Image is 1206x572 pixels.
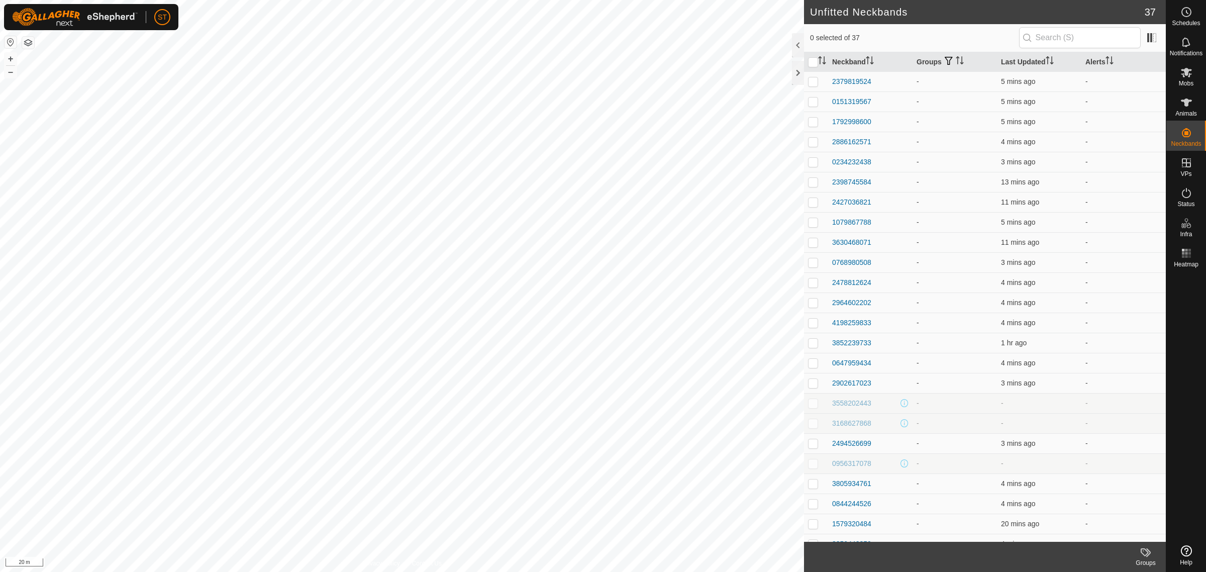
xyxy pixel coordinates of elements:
span: 3 Sept 2025, 6:37 pm [1001,379,1035,387]
span: 3 Sept 2025, 6:36 pm [1001,500,1035,508]
td: - [913,473,997,494]
td: - [913,232,997,252]
span: Heatmap [1174,261,1198,267]
td: - [913,373,997,393]
div: 0768980508 [832,257,871,268]
td: - [1081,293,1166,313]
span: Help [1180,559,1192,565]
td: - [1081,534,1166,554]
span: 0 selected of 37 [810,33,1019,43]
td: - [913,453,997,473]
div: 0956317078 [832,458,871,469]
div: 3630468071 [832,237,871,248]
input: Search (S) [1019,27,1141,48]
a: Contact Us [412,559,442,568]
td: - [1081,272,1166,293]
td: - [1081,71,1166,91]
td: - [913,313,997,333]
div: 2964602202 [832,298,871,308]
span: 3 Sept 2025, 6:35 pm [1001,77,1035,85]
span: Animals [1175,111,1197,117]
th: Last Updated [997,52,1081,72]
div: 3852239733 [832,338,871,348]
button: + [5,53,17,65]
h2: Unfitted Neckbands [810,6,1145,18]
span: 3 Sept 2025, 6:36 pm [1001,540,1035,548]
span: 3 Sept 2025, 6:19 pm [1001,520,1039,528]
div: 0647959434 [832,358,871,368]
td: - [913,152,997,172]
span: - [1001,459,1003,467]
span: 3 Sept 2025, 6:26 pm [1001,178,1039,186]
span: - [1001,399,1003,407]
div: 0151319567 [832,97,871,107]
td: - [1081,112,1166,132]
td: - [913,112,997,132]
p-sorticon: Activate to sort [956,58,964,66]
td: - [1081,393,1166,413]
button: – [5,66,17,78]
span: 3 Sept 2025, 4:47 pm [1001,339,1027,347]
span: 3 Sept 2025, 6:36 pm [1001,138,1035,146]
div: 3168627868 [832,418,871,429]
td: - [1081,413,1166,433]
span: 3 Sept 2025, 6:37 pm [1001,439,1035,447]
td: - [913,91,997,112]
div: 3558202443 [832,398,871,409]
td: - [913,494,997,514]
span: VPs [1180,171,1191,177]
div: 1079867788 [832,217,871,228]
span: Infra [1180,231,1192,237]
td: - [1081,132,1166,152]
span: 3 Sept 2025, 6:29 pm [1001,238,1039,246]
td: - [913,192,997,212]
th: Alerts [1081,52,1166,72]
td: - [913,433,997,453]
span: 3 Sept 2025, 6:35 pm [1001,118,1035,126]
img: Gallagher Logo [12,8,138,26]
td: - [913,293,997,313]
div: 1792998600 [832,117,871,127]
td: - [913,132,997,152]
div: 0844244526 [832,499,871,509]
span: Mobs [1179,80,1193,86]
td: - [1081,313,1166,333]
button: Reset Map [5,36,17,48]
td: - [1081,514,1166,534]
td: - [1081,192,1166,212]
span: Schedules [1172,20,1200,26]
td: - [913,272,997,293]
span: ST [158,12,167,23]
td: - [1081,353,1166,373]
span: Status [1177,201,1194,207]
span: 37 [1145,5,1156,20]
td: - [1081,453,1166,473]
th: Groups [913,52,997,72]
div: 2427036821 [832,197,871,208]
span: 3 Sept 2025, 6:35 pm [1001,98,1035,106]
td: - [913,413,997,433]
span: 3 Sept 2025, 6:35 pm [1001,359,1035,367]
div: 3350442850 [832,539,871,549]
td: - [1081,152,1166,172]
div: 2478812624 [832,277,871,288]
td: - [1081,494,1166,514]
div: 3805934761 [832,479,871,489]
td: - [913,534,997,554]
td: - [913,393,997,413]
span: Notifications [1170,50,1202,56]
td: - [1081,212,1166,232]
td: - [1081,333,1166,353]
span: 3 Sept 2025, 6:36 pm [1001,278,1035,287]
td: - [913,514,997,534]
span: Neckbands [1171,141,1201,147]
span: - [1001,419,1003,427]
p-sorticon: Activate to sort [866,58,874,66]
div: 2398745584 [832,177,871,187]
div: 2886162571 [832,137,871,147]
p-sorticon: Activate to sort [818,58,826,66]
span: 3 Sept 2025, 6:37 pm [1001,258,1035,266]
span: 3 Sept 2025, 6:36 pm [1001,299,1035,307]
button: Map Layers [22,37,34,49]
td: - [1081,433,1166,453]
